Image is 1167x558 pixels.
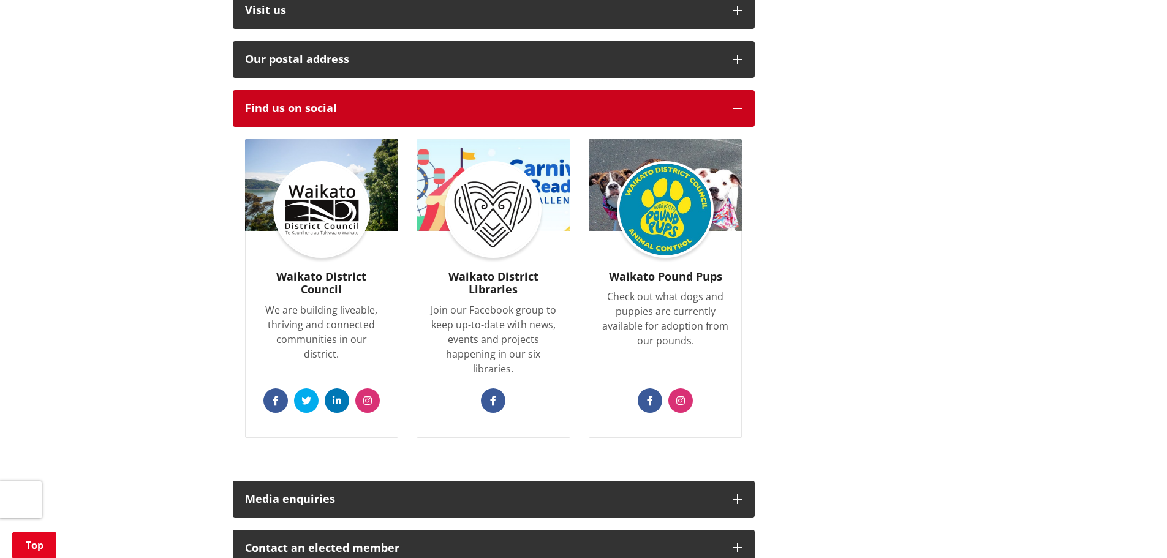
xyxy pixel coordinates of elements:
[245,542,720,554] p: Contact an elected member
[602,289,730,348] p: Check out what dogs and puppies are currently available for adoption from our pounds.
[245,493,720,505] div: Media enquiries
[276,164,368,255] img: Waikato District Council Facebook icon
[429,303,557,376] p: Join our Facebook group to keep up-to-date with news, events and projects happening in our six li...
[619,164,711,255] img: Pound Pups Facebook icon
[602,270,730,284] h3: Waikato Pound Pups
[1111,507,1155,551] iframe: Messenger Launcher
[12,532,56,558] a: Top
[245,53,720,66] h2: Our postal address
[233,41,755,78] button: Our postal address
[447,164,539,255] img: Waikato District Libraries Facebook icon
[233,481,755,518] button: Media enquiries
[429,270,557,296] h3: Waikato District Libraries
[258,270,386,296] h3: Waikato District Council
[245,4,720,17] p: Visit us
[233,90,755,127] button: Find us on social
[258,303,386,361] p: We are building liveable, thriving and connected communities in our district.
[245,102,720,115] div: Find us on social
